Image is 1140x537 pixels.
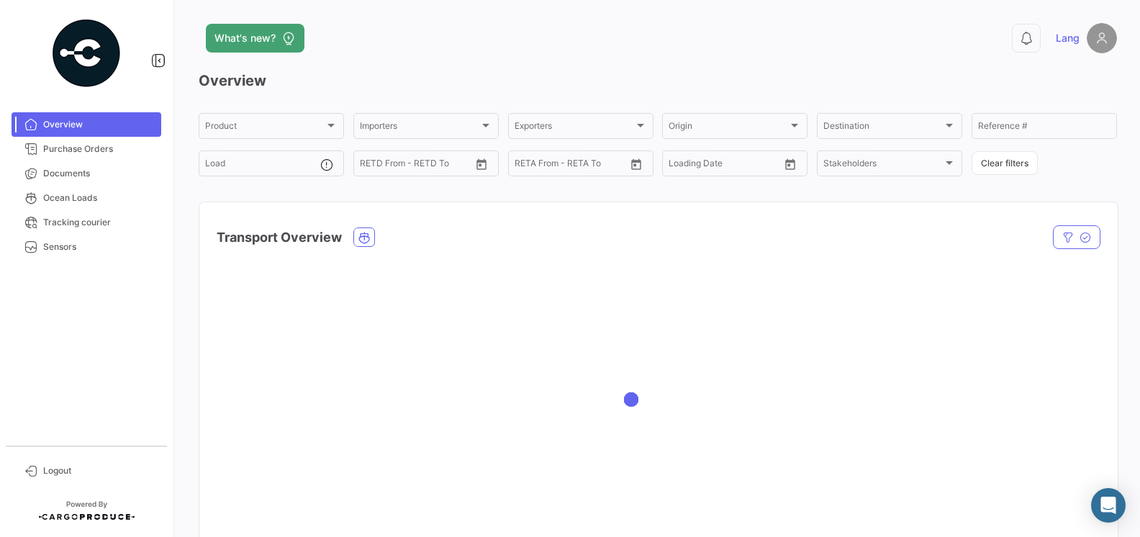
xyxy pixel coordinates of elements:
[12,235,161,259] a: Sensors
[545,161,597,171] input: To
[217,227,342,248] h4: Transport Overview
[1087,23,1117,53] img: placeholder-user.png
[43,118,155,131] span: Overview
[12,186,161,210] a: Ocean Loads
[43,240,155,253] span: Sensors
[12,112,161,137] a: Overview
[669,161,689,171] input: From
[12,210,161,235] a: Tracking courier
[515,123,634,133] span: Exporters
[43,143,155,155] span: Purchase Orders
[43,191,155,204] span: Ocean Loads
[12,137,161,161] a: Purchase Orders
[779,153,801,175] button: Open calendar
[199,71,1117,91] h3: Overview
[515,161,535,171] input: From
[390,161,443,171] input: To
[1091,488,1126,523] div: Abrir Intercom Messenger
[43,167,155,180] span: Documents
[360,161,380,171] input: From
[12,161,161,186] a: Documents
[360,123,479,133] span: Importers
[699,161,751,171] input: To
[354,228,374,246] button: Ocean
[43,216,155,229] span: Tracking courier
[669,123,788,133] span: Origin
[823,161,943,171] span: Stakeholders
[214,31,276,45] span: What's new?
[823,123,943,133] span: Destination
[43,464,155,477] span: Logout
[1056,31,1080,45] span: Lang
[471,153,492,175] button: Open calendar
[50,17,122,89] img: powered-by.png
[205,123,325,133] span: Product
[206,24,304,53] button: What's new?
[972,151,1038,175] button: Clear filters
[625,153,647,175] button: Open calendar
